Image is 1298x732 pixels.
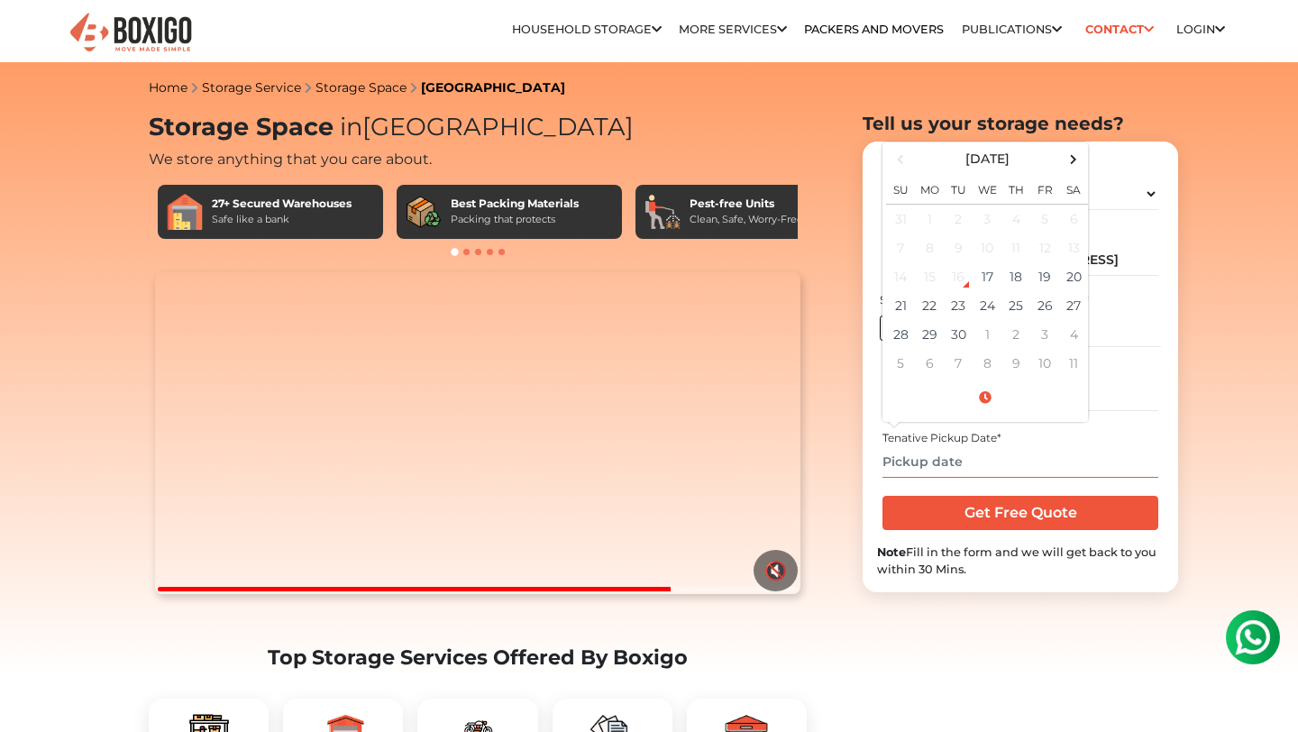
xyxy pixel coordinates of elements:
a: Home [149,79,187,96]
img: whatsapp-icon.svg [18,18,54,54]
div: Pest-free Units [690,196,803,212]
label: Yes [880,316,921,341]
input: Ex: 4 [1037,316,1161,347]
div: 27+ Secured Warehouses [212,196,352,212]
span: [GEOGRAPHIC_DATA] [334,112,634,142]
h2: Top Storage Services Offered By Boxigo [149,645,807,670]
div: Floor No [1037,292,1161,308]
h1: Storage Space [149,113,807,142]
div: Safe like a bank [212,212,352,227]
a: Contact [1079,15,1159,43]
img: Pest-free Units [644,194,681,230]
a: Publications [962,23,1062,36]
a: Household Storage [512,23,662,36]
div: Tenative Pickup Date [882,430,1157,446]
span: in [340,112,362,142]
th: Tu [944,172,973,205]
input: Get Free Quote [882,496,1157,530]
a: Storage Space [315,79,407,96]
div: Best Packing Materials [451,196,579,212]
video: Your browser does not support the video tag. [155,272,800,595]
h2: Tell us your storage needs? [863,113,1178,134]
a: [GEOGRAPHIC_DATA] [421,79,565,96]
span: Next Month [1062,147,1086,171]
a: Select Time [886,389,1084,406]
th: Sa [1059,172,1088,205]
img: Best Packing Materials [406,194,442,230]
input: Pickup date [882,446,1157,478]
img: 27+ Secured Warehouses [167,194,203,230]
th: Su [886,172,915,205]
span: Previous Month [889,147,913,171]
a: Login [1176,23,1225,36]
div: Packing that protects [451,212,579,227]
div: 16 [945,263,972,290]
div: Clean, Safe, Worry-Free [690,212,803,227]
span: We store anything that you care about. [149,151,432,168]
a: More services [679,23,787,36]
th: Mo [915,172,944,205]
b: Note [877,545,906,559]
th: Select Month [915,146,1059,172]
th: Th [1001,172,1030,205]
th: Fr [1030,172,1059,205]
div: Fill in the form and we will get back to you within 30 Mins. [877,544,1164,578]
button: 🔇 [754,550,798,591]
th: We [973,172,1001,205]
div: Service Lift Available? [880,292,1004,308]
a: Storage Service [202,79,301,96]
img: Boxigo [68,11,194,55]
a: Packers and Movers [804,23,944,36]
